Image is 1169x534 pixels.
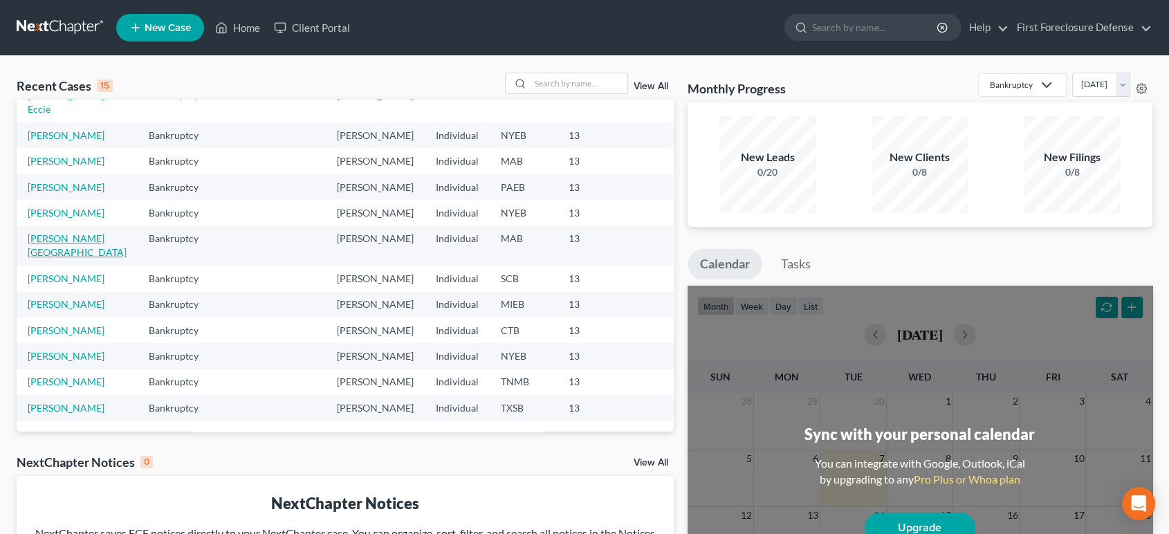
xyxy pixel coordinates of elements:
a: Client Portal [267,15,357,40]
td: [PERSON_NAME] [326,343,425,369]
td: Bankruptcy [138,266,224,291]
a: Home [208,15,267,40]
a: First Foreclosure Defense [1010,15,1152,40]
td: 13 [558,395,627,421]
td: Individual [425,122,490,148]
div: 0/8 [872,165,968,179]
div: NextChapter Notices [17,454,153,470]
a: [PERSON_NAME] [28,324,104,336]
td: Individual [425,226,490,266]
td: Bankruptcy [138,148,224,174]
td: NYEB [490,83,558,122]
td: 13 [558,226,627,266]
a: Pro Plus or Whoa plan [914,472,1020,486]
td: Bankruptcy [138,226,224,266]
td: Individual [425,174,490,200]
div: NextChapter Notices [28,492,663,514]
input: Search by name... [531,73,627,93]
td: Individual [425,395,490,421]
a: [PERSON_NAME] [28,402,104,414]
div: 0/20 [719,165,816,179]
td: MIEB [490,292,558,317]
td: PAEB [490,174,558,200]
td: TXSB [490,395,558,421]
div: New Leads [719,149,816,165]
td: Bankruptcy [138,343,224,369]
td: [PERSON_NAME] [326,395,425,421]
td: 13 [558,266,627,291]
td: [PERSON_NAME] [326,369,425,395]
a: [PERSON_NAME] [28,350,104,362]
td: Individual [425,343,490,369]
td: [PERSON_NAME] [326,122,425,148]
td: 13 [558,343,627,369]
div: New Clients [872,149,968,165]
td: 13 [558,174,627,200]
span: New Case [145,23,191,33]
td: Bankruptcy [138,200,224,225]
a: [PERSON_NAME][GEOGRAPHIC_DATA] [28,232,127,258]
td: Bankruptcy [138,317,224,343]
a: View All [634,82,668,91]
td: [PERSON_NAME] [326,226,425,266]
div: Recent Cases [17,77,113,94]
td: 13 [558,317,627,343]
td: MAB [490,148,558,174]
td: MAB [490,226,558,266]
td: 13 [558,148,627,174]
td: 13 [558,122,627,148]
td: NYEB [490,343,558,369]
td: [PERSON_NAME] [326,148,425,174]
div: 0 [140,456,153,468]
td: Individual [425,200,490,225]
td: Individual [425,317,490,343]
td: SCB [490,266,558,291]
h3: Monthly Progress [688,80,786,97]
input: Search by name... [812,15,939,40]
a: [PERSON_NAME] [28,376,104,387]
td: Bankruptcy [138,174,224,200]
td: [PERSON_NAME] [326,200,425,225]
td: CTB [490,317,558,343]
td: Bankruptcy [138,83,224,122]
td: Individual [425,292,490,317]
div: 15 [97,80,113,92]
td: Bankruptcy [138,369,224,395]
a: Tasks [768,249,823,279]
td: Individual [425,369,490,395]
a: [PERSON_NAME] [28,155,104,167]
td: [PERSON_NAME] [326,292,425,317]
td: Individual [425,148,490,174]
div: Open Intercom Messenger [1122,487,1155,520]
a: [PERSON_NAME] [28,298,104,310]
a: Help [962,15,1009,40]
td: Bankruptcy [138,395,224,421]
td: Individual [425,83,490,122]
div: You can integrate with Google, Outlook, iCal by upgrading to any [809,456,1031,488]
div: Bankruptcy [990,79,1033,91]
a: [PERSON_NAME] [28,273,104,284]
td: Bankruptcy [138,122,224,148]
td: [PERSON_NAME] [326,174,425,200]
td: NYEB [490,200,558,225]
td: [PERSON_NAME] [326,317,425,343]
a: [PERSON_NAME] [28,129,104,141]
a: [PERSON_NAME] [28,181,104,193]
td: Individual [425,266,490,291]
a: [PERSON_NAME] [28,207,104,219]
td: [PERSON_NAME] [326,83,425,122]
td: 13 [558,369,627,395]
a: View All [634,458,668,468]
td: Bankruptcy [138,292,224,317]
div: New Filings [1024,149,1121,165]
td: 13 [558,292,627,317]
td: 13 [558,83,627,122]
td: [PERSON_NAME] [326,266,425,291]
td: 13 [558,200,627,225]
div: 0/8 [1024,165,1121,179]
a: Calendar [688,249,762,279]
div: Sync with your personal calendar [804,423,1035,445]
td: TNMB [490,369,558,395]
td: NYEB [490,122,558,148]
